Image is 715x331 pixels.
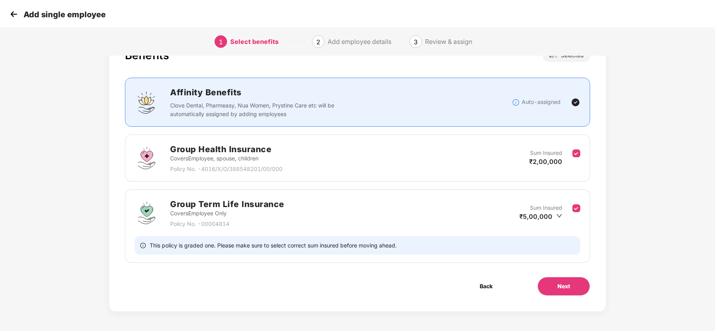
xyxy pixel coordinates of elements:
p: Sum Insured [530,149,562,157]
p: Covers Employee Only [170,209,284,218]
p: Covers Employee, spouse, children [170,154,282,163]
h2: Group Term Life Insurance [170,198,284,211]
img: svg+xml;base64,PHN2ZyBpZD0iR3JvdXBfSGVhbHRoX0luc3VyYW5jZSIgZGF0YS1uYW1lPSJHcm91cCBIZWFsdGggSW5zdX... [135,146,158,170]
button: Back [460,277,512,296]
span: down [556,213,562,219]
span: info-circle [140,242,146,249]
span: 2 [316,38,320,46]
div: ₹5,00,000 [519,212,562,221]
img: svg+xml;base64,PHN2ZyBpZD0iR3JvdXBfVGVybV9MaWZlX0luc3VyYW5jZSIgZGF0YS1uYW1lPSJHcm91cCBUZXJtIExpZm... [135,201,158,225]
span: 1 [219,38,223,46]
img: svg+xml;base64,PHN2ZyBpZD0iSW5mb18tXzMyeDMyIiBkYXRhLW5hbWU9IkluZm8gLSAzMngzMiIgeG1sbnM9Imh0dHA6Ly... [512,98,520,106]
div: Add employee details [328,35,391,48]
p: Clove Dental, Pharmeasy, Nua Women, Prystine Care etc will be automatically assigned by adding em... [170,101,339,118]
p: Auto-assigned [522,98,561,106]
img: svg+xml;base64,PHN2ZyBpZD0iVGljay0yNHgyNCIgeG1sbnM9Imh0dHA6Ly93d3cudzMub3JnLzIwMDAvc3ZnIiB3aWR0aD... [571,98,580,107]
span: Back [480,282,493,291]
p: Sum Insured [530,204,562,212]
div: Review & assign [425,35,472,48]
span: Next [557,282,570,291]
p: Policy No. - 00004814 [170,220,284,228]
p: Add single employee [24,10,106,19]
p: Policy No. - 4016/X/O/388548201/00/000 [170,165,282,173]
img: svg+xml;base64,PHN2ZyB4bWxucz0iaHR0cDovL3d3dy53My5vcmcvMjAwMC9zdmciIHdpZHRoPSIzMCIgaGVpZ2h0PSIzMC... [8,8,20,20]
span: 3 [414,38,418,46]
div: Select benefits [230,35,279,48]
img: svg+xml;base64,PHN2ZyBpZD0iQWZmaW5pdHlfQmVuZWZpdHMiIGRhdGEtbmFtZT0iQWZmaW5pdHkgQmVuZWZpdHMiIHhtbG... [135,91,158,114]
h2: Affinity Benefits [170,86,452,99]
span: This policy is graded one. Please make sure to select correct sum insured before moving ahead. [150,242,397,249]
button: Next [537,277,590,296]
span: ₹2,00,000 [529,158,562,165]
h2: Group Health Insurance [170,143,282,156]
